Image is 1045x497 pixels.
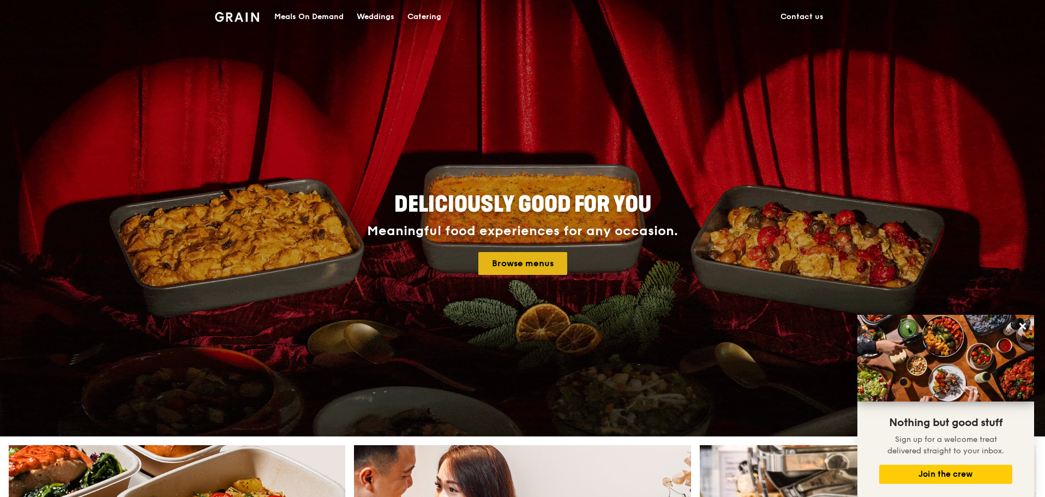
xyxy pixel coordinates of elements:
a: Contact us [774,1,830,33]
div: Meals On Demand [274,1,344,33]
div: Weddings [357,1,394,33]
span: Nothing but good stuff [889,416,1002,429]
a: Browse menus [478,252,567,275]
div: Catering [407,1,441,33]
div: Meaningful food experiences for any occasion. [326,224,719,239]
img: Grain [215,12,259,22]
span: Deliciously good for you [394,191,651,218]
img: DSC07876-Edit02-Large.jpeg [857,315,1034,402]
a: Weddings [350,1,401,33]
a: Catering [401,1,448,33]
button: Close [1014,318,1031,335]
button: Join the crew [879,465,1012,484]
span: Sign up for a welcome treat delivered straight to your inbox. [887,435,1004,456]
